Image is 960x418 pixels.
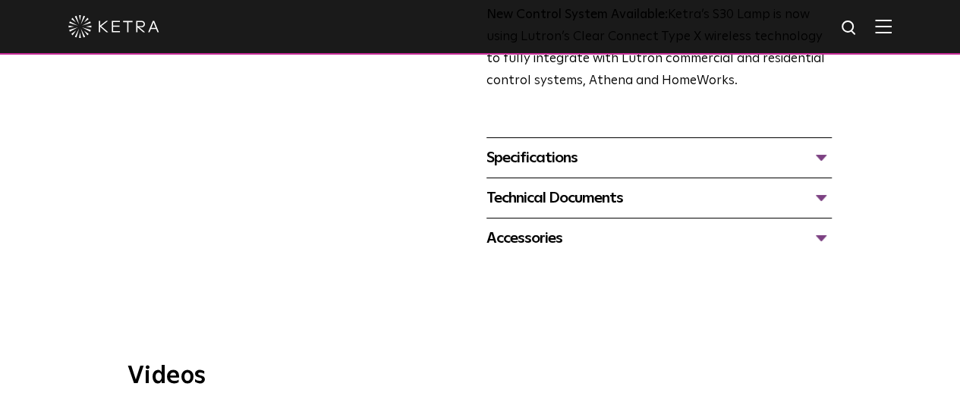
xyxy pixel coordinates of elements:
[875,19,892,33] img: Hamburger%20Nav.svg
[486,186,832,210] div: Technical Documents
[486,226,832,250] div: Accessories
[840,19,859,38] img: search icon
[68,15,159,38] img: ketra-logo-2019-white
[486,146,832,170] div: Specifications
[127,364,833,388] h3: Videos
